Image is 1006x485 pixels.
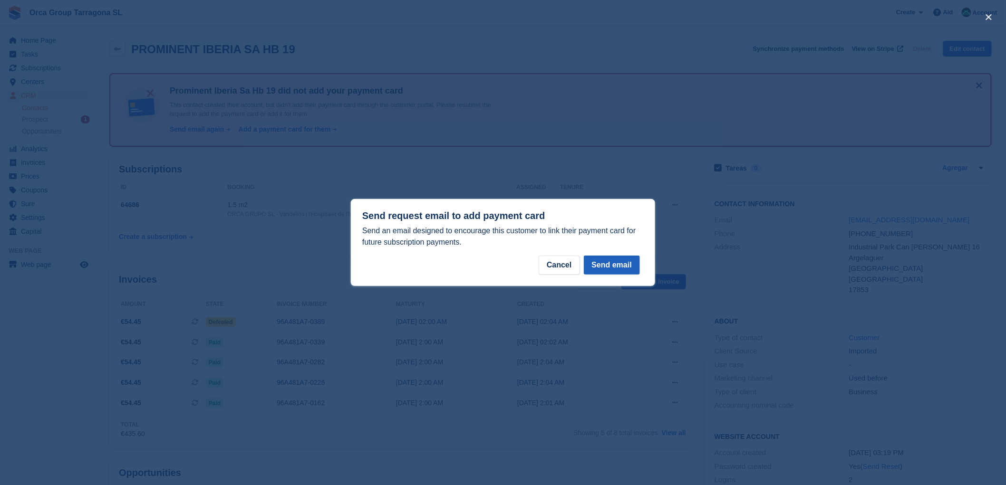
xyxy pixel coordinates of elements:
[362,227,636,246] font: Send an email designed to encourage this customer to link their payment card for future subscript...
[362,210,545,221] font: Send request email to add payment card
[584,256,640,275] button: Send email
[981,10,996,25] button: close
[547,261,571,269] font: Cancel
[592,261,632,269] font: Send email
